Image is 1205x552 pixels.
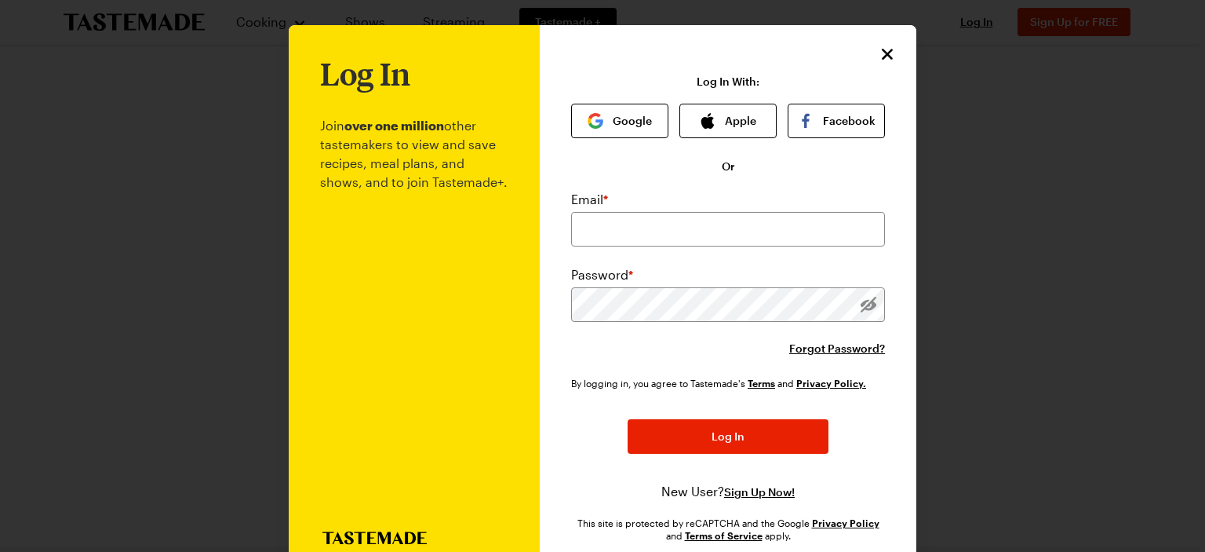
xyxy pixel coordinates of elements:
[344,118,444,133] b: over one million
[571,190,608,209] label: Email
[571,104,668,138] button: Google
[679,104,777,138] button: Apple
[788,104,885,138] button: Facebook
[796,376,866,389] a: Tastemade Privacy Policy
[722,159,735,174] span: Or
[685,528,763,542] a: Google Terms of Service
[628,419,828,454] button: Log In
[571,375,872,391] div: By logging in, you agree to Tastemade's and
[571,265,633,284] label: Password
[748,376,775,389] a: Tastemade Terms of Service
[661,484,724,499] span: New User?
[320,57,410,91] h1: Log In
[789,341,885,356] button: Forgot Password?
[697,75,759,88] p: Log In With:
[877,44,897,64] button: Close
[812,516,879,529] a: Google Privacy Policy
[724,484,795,500] button: Sign Up Now!
[571,517,885,542] div: This site is protected by reCAPTCHA and the Google and apply.
[712,429,744,444] span: Log In
[320,91,508,532] p: Join other tastemakers to view and save recipes, meal plans, and shows, and to join Tastemade+.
